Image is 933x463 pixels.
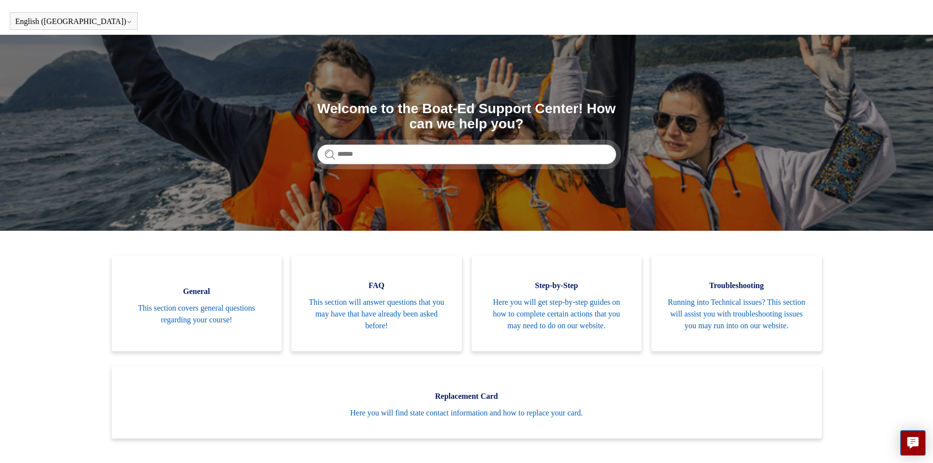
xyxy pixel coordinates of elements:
a: FAQ This section will answer questions that you may have that have already been asked before! [291,255,462,351]
h1: Welcome to the Boat-Ed Support Center! How can we help you? [317,101,616,132]
button: Live chat [900,430,926,456]
span: This section will answer questions that you may have that have already been asked before! [306,296,447,332]
a: Troubleshooting Running into Technical issues? This section will assist you with troubleshooting ... [651,255,822,351]
span: Step-by-Step [486,280,627,292]
span: General [126,286,267,297]
span: This section covers general questions regarding your course! [126,302,267,326]
a: Replacement Card Here you will find state contact information and how to replace your card. [112,366,822,439]
span: FAQ [306,280,447,292]
input: Search [317,145,616,164]
a: Step-by-Step Here you will get step-by-step guides on how to complete certain actions that you ma... [472,255,642,351]
a: General This section covers general questions regarding your course! [112,255,282,351]
span: Replacement Card [126,390,807,402]
span: Here you will get step-by-step guides on how to complete certain actions that you may need to do ... [486,296,627,332]
span: Running into Technical issues? This section will assist you with troubleshooting issues you may r... [666,296,807,332]
span: Here you will find state contact information and how to replace your card. [126,407,807,419]
button: English ([GEOGRAPHIC_DATA]) [15,17,132,26]
span: Troubleshooting [666,280,807,292]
